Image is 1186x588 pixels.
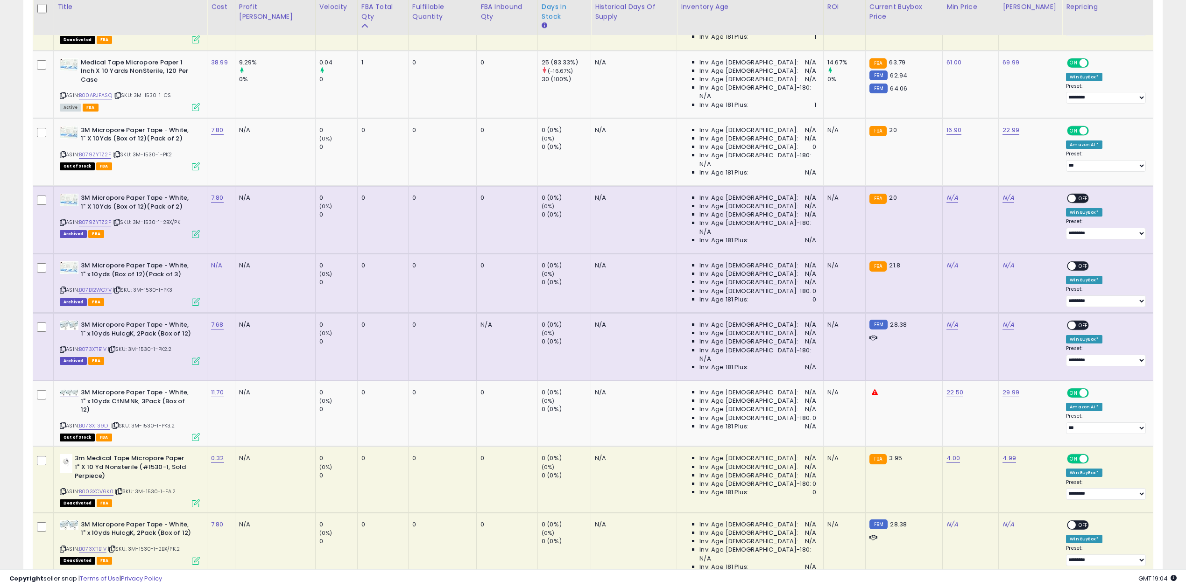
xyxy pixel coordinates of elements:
span: Inv. Age [DEMOGRAPHIC_DATA]: [699,471,798,480]
div: N/A [595,58,670,67]
b: 3M Micropore Paper Tape - White, 1" x 10yds HulcgK, 2Pack (Box of 12) [81,520,194,540]
img: 41xz8iFl4OL._SL40_.jpg [60,58,78,71]
small: FBM [869,320,888,329]
div: ASIN: [60,520,200,564]
span: 0 [812,414,816,422]
span: Inv. Age [DEMOGRAPHIC_DATA]: [699,126,798,134]
a: 7.68 [211,320,224,329]
div: 0 (0%) [542,194,591,202]
div: 0 (0%) [542,388,591,397]
small: (0%) [542,463,555,471]
a: 29.99 [1002,388,1019,397]
span: Inv. Age [DEMOGRAPHIC_DATA]: [699,405,798,413]
span: Inv. Age [DEMOGRAPHIC_DATA]: [699,67,798,75]
a: B073XT39D1 [79,422,110,430]
div: ROI [827,2,861,12]
div: 0 (0%) [542,143,591,151]
small: Days In Stock. [542,21,547,30]
div: [PERSON_NAME] [1002,2,1058,12]
div: Preset: [1066,83,1146,104]
div: 0 (0%) [542,321,591,329]
div: 0 [480,261,530,270]
span: FBA [88,230,104,238]
div: 0 [319,454,357,462]
a: N/A [946,261,958,270]
div: 0 [412,126,469,134]
span: 0 [812,488,816,497]
span: ON [1068,455,1080,463]
div: 1 [361,58,401,67]
span: 28.38 [890,520,907,529]
span: 21.8 [889,261,900,270]
a: 22.50 [946,388,963,397]
span: N/A [805,278,816,287]
a: 7.80 [211,520,224,529]
div: N/A [239,261,308,270]
span: Listings that have been deleted from Seller Central [60,298,87,306]
div: Preset: [1066,286,1146,307]
div: 0 [480,126,530,134]
span: FBA [96,434,112,441]
small: (0%) [542,203,555,210]
div: ASIN: [60,194,200,237]
div: 0 [361,261,401,270]
div: FBA Total Qty [361,2,404,21]
small: (0%) [542,329,555,337]
span: | SKU: 3M-1530-1-PK3.2 [111,422,175,429]
div: ASIN: [60,321,200,364]
span: FBA [97,499,113,507]
div: 0 [319,143,357,151]
a: B073XT1B1V [79,345,106,353]
span: Inv. Age 181 Plus: [699,101,748,109]
span: FBA [83,104,99,112]
a: 11.70 [211,388,224,397]
div: Amazon AI * [1066,140,1102,149]
span: | SKU: 3M-1530-1-CS [113,91,171,99]
small: (0%) [542,397,555,405]
div: 0 [361,454,401,462]
span: | SKU: 3M-1530-1-EA.2 [115,488,176,495]
div: 30 (100%) [542,75,591,84]
span: 28.38 [890,320,907,329]
div: 0 [319,194,357,202]
span: 1 [814,101,816,109]
div: ASIN: [60,388,200,440]
small: (0%) [319,203,332,210]
span: Inv. Age [DEMOGRAPHIC_DATA]: [699,75,798,84]
span: Inv. Age [DEMOGRAPHIC_DATA]: [699,397,798,405]
img: 41F8SAotyQL._SL40_.jpg [60,194,78,206]
img: 41GzcivxtvL._SL40_.jpg [60,321,78,330]
span: Inv. Age 181 Plus: [699,295,748,304]
div: N/A [595,321,670,329]
div: 0 (0%) [542,261,591,270]
div: FBA inbound Qty [480,2,534,21]
div: Preset: [1066,151,1146,172]
img: 41F8SAotyQL._SL40_.jpg [60,126,78,139]
div: N/A [827,454,858,462]
small: (0%) [319,270,332,278]
span: 0 [812,287,816,295]
span: Inv. Age [DEMOGRAPHIC_DATA]-180: [699,151,811,160]
div: Win BuyBox * [1066,73,1102,81]
a: B07B12WC7V [79,286,112,294]
div: 0 (0%) [542,471,591,480]
span: N/A [805,422,816,431]
span: Inv. Age [DEMOGRAPHIC_DATA]-180: [699,219,811,227]
a: 38.99 [211,58,228,67]
span: 62.94 [890,71,907,80]
div: 0 [480,454,530,462]
span: Inv. Age [DEMOGRAPHIC_DATA]: [699,321,798,329]
span: | SKU: 3M-1530-1-2BX/PK [113,218,180,226]
span: All listings currently available for purchase on Amazon [60,104,81,112]
span: Inv. Age [DEMOGRAPHIC_DATA]: [699,270,798,278]
a: N/A [1002,193,1014,203]
span: Inv. Age [DEMOGRAPHIC_DATA]: [699,454,798,462]
div: 0 [361,194,401,202]
img: 216zEDVLVfL._SL40_.jpg [60,454,72,473]
span: N/A [805,126,816,134]
span: All listings that are unavailable for purchase on Amazon for any reason other than out-of-stock [60,36,95,44]
div: Min Price [946,2,995,12]
span: Listings that have been deleted from Seller Central [60,357,87,365]
div: 0 [361,321,401,329]
div: 0 [319,75,357,84]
